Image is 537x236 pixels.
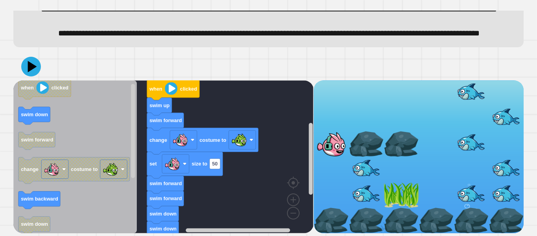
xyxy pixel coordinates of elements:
[21,166,39,172] text: change
[149,180,182,186] text: swim forward
[149,117,182,123] text: swim forward
[180,85,197,91] text: clicked
[192,161,208,167] text: size to
[21,111,48,117] text: swim down
[71,166,98,172] text: costume to
[20,85,34,91] text: when
[212,161,218,167] text: 50
[149,85,162,91] text: when
[149,161,157,167] text: set
[21,137,53,143] text: swim forward
[21,196,58,202] text: swim backward
[149,137,167,143] text: change
[149,195,182,201] text: swim forward
[149,102,169,108] text: swim up
[51,85,68,91] text: clicked
[200,137,226,143] text: costume to
[21,221,48,227] text: swim down
[149,226,177,232] text: swim down
[13,80,313,233] div: Blockly Workspace
[149,210,177,216] text: swim down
